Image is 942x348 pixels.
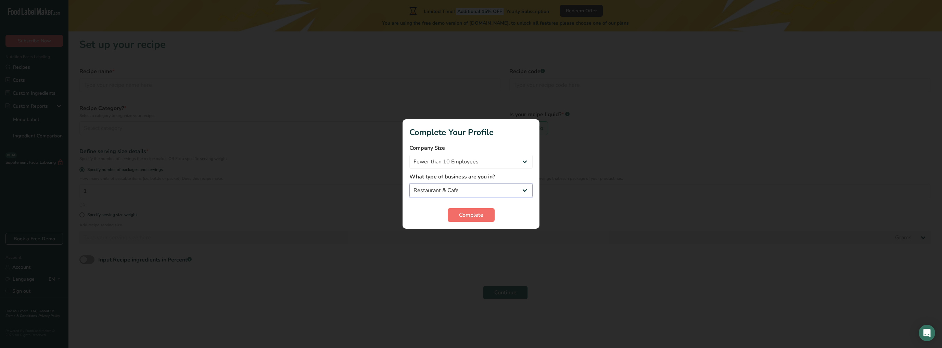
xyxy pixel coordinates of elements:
button: Complete [448,208,495,222]
label: What type of business are you in? [409,173,533,181]
div: Open Intercom Messenger [919,325,935,341]
h1: Complete Your Profile [409,126,533,138]
span: Complete [459,211,483,219]
label: Company Size [409,144,533,152]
